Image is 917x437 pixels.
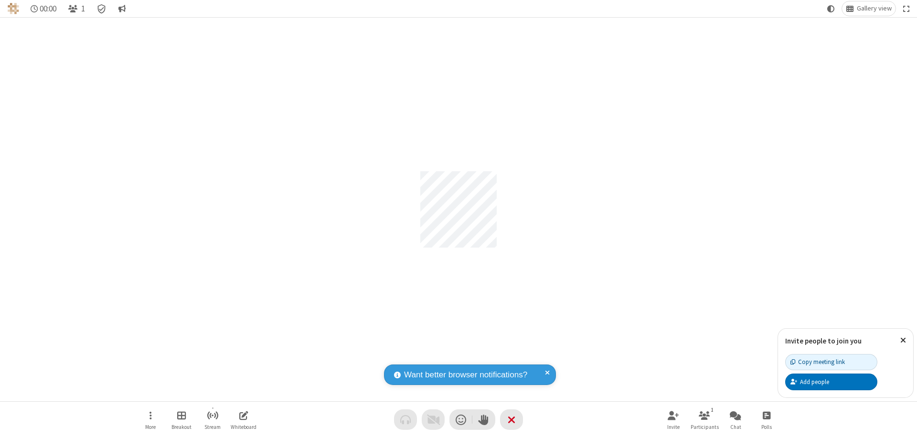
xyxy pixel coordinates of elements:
[40,4,56,13] span: 00:00
[404,369,527,381] span: Want better browser notifications?
[893,329,913,352] button: Close popover
[394,409,417,430] button: Audio problem - check your Internet connection or call by phone
[823,1,839,16] button: Using system theme
[198,406,227,433] button: Start streaming
[842,1,896,16] button: Change layout
[171,424,192,430] span: Breakout
[8,3,19,14] img: QA Selenium DO NOT DELETE OR CHANGE
[231,424,256,430] span: Whiteboard
[899,1,914,16] button: Fullscreen
[752,406,781,433] button: Open poll
[27,1,61,16] div: Timer
[730,424,741,430] span: Chat
[690,406,719,433] button: Open participant list
[64,1,89,16] button: Open participant list
[500,409,523,430] button: End or leave meeting
[785,354,877,370] button: Copy meeting link
[785,336,862,345] label: Invite people to join you
[761,424,772,430] span: Polls
[136,406,165,433] button: Open menu
[659,406,688,433] button: Invite participants (⌘+Shift+I)
[721,406,750,433] button: Open chat
[93,1,111,16] div: Meeting details Encryption enabled
[422,409,445,430] button: Video
[785,374,877,390] button: Add people
[472,409,495,430] button: Raise hand
[81,4,85,13] span: 1
[667,424,680,430] span: Invite
[857,5,892,12] span: Gallery view
[114,1,129,16] button: Conversation
[449,409,472,430] button: Send a reaction
[145,424,156,430] span: More
[708,406,716,414] div: 1
[167,406,196,433] button: Manage Breakout Rooms
[790,357,845,366] div: Copy meeting link
[691,424,719,430] span: Participants
[204,424,221,430] span: Stream
[229,406,258,433] button: Open shared whiteboard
